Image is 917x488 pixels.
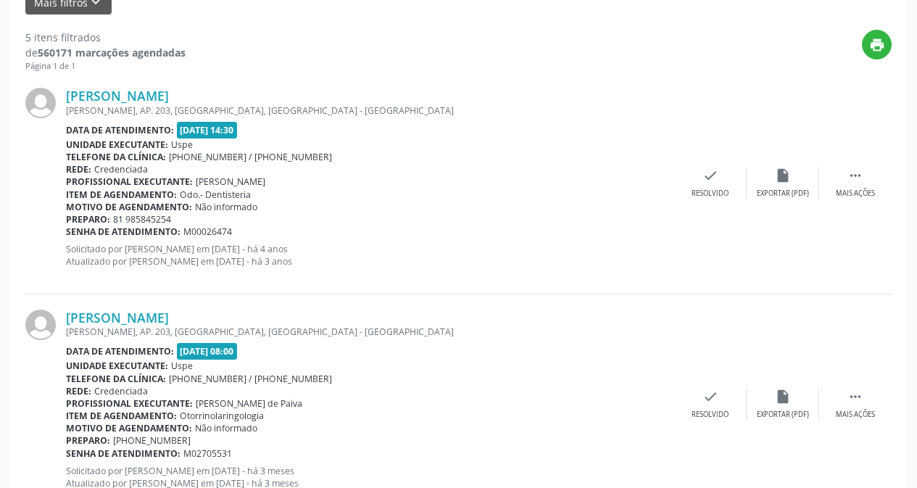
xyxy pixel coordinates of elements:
b: Item de agendamento: [66,189,177,201]
b: Telefone da clínica: [66,373,166,385]
b: Motivo de agendamento: [66,201,192,213]
div: Resolvido [692,410,729,420]
span: M02705531 [183,447,232,460]
b: Rede: [66,163,91,175]
b: Motivo de agendamento: [66,422,192,434]
div: Página 1 de 1 [25,60,186,73]
a: [PERSON_NAME] [66,310,169,326]
span: Uspe [171,138,193,151]
b: Preparo: [66,213,110,226]
div: de [25,45,186,60]
i: check [702,168,718,183]
span: [DATE] 08:00 [177,343,238,360]
strong: 560171 marcações agendadas [38,46,186,59]
b: Profissional executante: [66,175,193,188]
span: [PHONE_NUMBER] [113,434,191,447]
div: Mais ações [836,189,875,199]
i: insert_drive_file [775,389,791,405]
div: 5 itens filtrados [25,30,186,45]
span: 81 985845254 [113,213,171,226]
i: check [702,389,718,405]
img: img [25,88,56,118]
span: [PHONE_NUMBER] / [PHONE_NUMBER] [169,151,332,163]
span: Otorrinolaringologia [180,410,264,422]
b: Data de atendimento: [66,345,174,357]
span: [DATE] 14:30 [177,122,238,138]
b: Telefone da clínica: [66,151,166,163]
span: [PERSON_NAME] de Paiva [196,397,302,410]
span: Uspe [171,360,193,372]
span: [PERSON_NAME] [196,175,265,188]
div: Resolvido [692,189,729,199]
span: M00026474 [183,226,232,238]
i:  [847,168,863,183]
b: Senha de atendimento: [66,226,181,238]
img: img [25,310,56,340]
i:  [847,389,863,405]
b: Preparo: [66,434,110,447]
div: Exportar (PDF) [757,410,809,420]
span: Odo.- Dentisteria [180,189,251,201]
b: Profissional executante: [66,397,193,410]
div: Mais ações [836,410,875,420]
div: Exportar (PDF) [757,189,809,199]
span: Credenciada [94,385,148,397]
i: insert_drive_file [775,168,791,183]
a: [PERSON_NAME] [66,88,169,104]
span: Não informado [195,201,257,213]
p: Solicitado por [PERSON_NAME] em [DATE] - há 4 anos Atualizado por [PERSON_NAME] em [DATE] - há 3 ... [66,243,674,268]
span: [PHONE_NUMBER] / [PHONE_NUMBER] [169,373,332,385]
b: Unidade executante: [66,360,168,372]
span: Credenciada [94,163,148,175]
b: Data de atendimento: [66,124,174,136]
span: Não informado [195,422,257,434]
b: Rede: [66,385,91,397]
b: Unidade executante: [66,138,168,151]
b: Item de agendamento: [66,410,177,422]
i: print [869,37,885,53]
button: print [862,30,892,59]
div: [PERSON_NAME], AP. 203, [GEOGRAPHIC_DATA], [GEOGRAPHIC_DATA] - [GEOGRAPHIC_DATA] [66,104,674,117]
div: [PERSON_NAME], AP. 203, [GEOGRAPHIC_DATA], [GEOGRAPHIC_DATA] - [GEOGRAPHIC_DATA] [66,326,674,338]
b: Senha de atendimento: [66,447,181,460]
